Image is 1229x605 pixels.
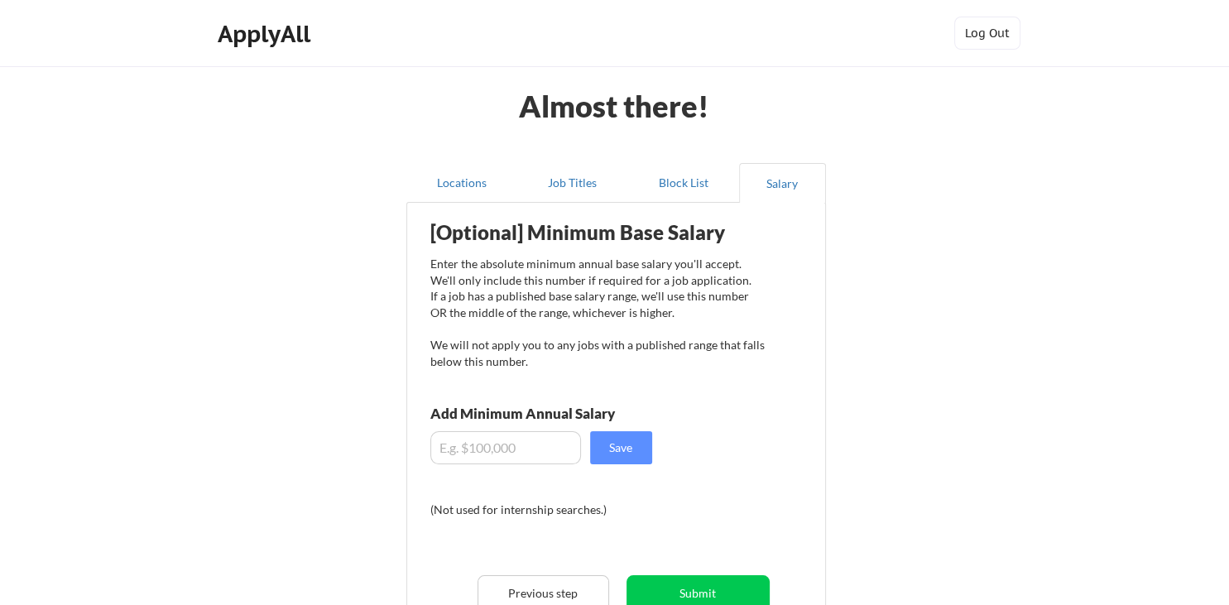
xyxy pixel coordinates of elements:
button: Salary [739,163,826,203]
div: [Optional] Minimum Base Salary [430,223,765,242]
div: (Not used for internship searches.) [430,502,655,518]
button: Locations [406,163,517,203]
button: Log Out [954,17,1020,50]
input: E.g. $100,000 [430,431,581,464]
button: Block List [628,163,739,203]
button: Job Titles [517,163,628,203]
div: Enter the absolute minimum annual base salary you'll accept. We'll only include this number if re... [430,256,765,369]
div: Add Minimum Annual Salary [430,406,689,420]
div: Almost there! [498,91,729,121]
div: ApplyAll [218,20,315,48]
button: Save [590,431,652,464]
